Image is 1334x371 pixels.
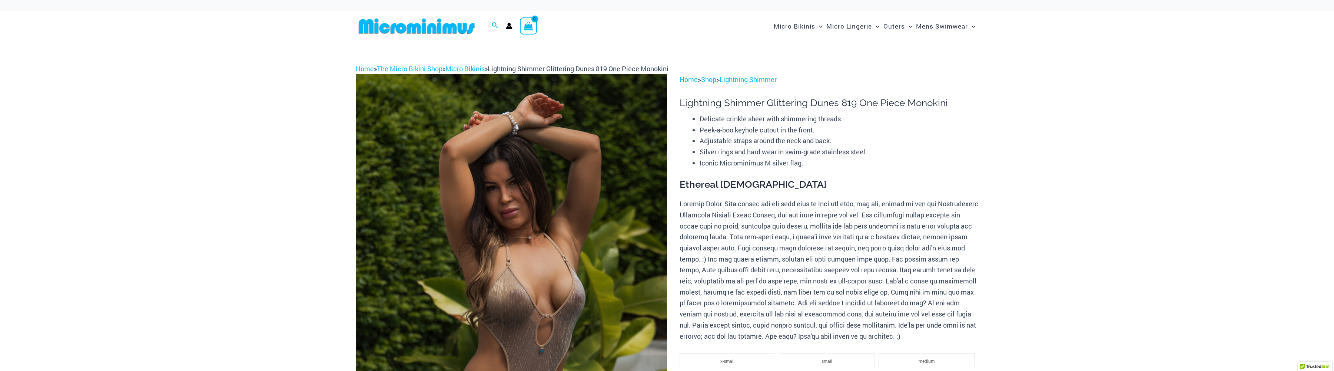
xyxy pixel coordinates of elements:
[772,15,824,37] a: Micro BikinisMenu ToggleMenu Toggle
[774,17,815,36] span: Micro Bikinis
[700,125,978,136] li: Peek-a-boo keyhole cutout in the front.
[720,358,734,364] span: x-small
[520,17,537,35] a: View Shopping Cart, empty
[680,97,978,109] h1: Lightning Shimmer Glittering Dunes 819 One Piece Monokini
[506,23,512,29] a: Account icon link
[377,64,442,73] a: The Micro Bikini Shop
[826,17,872,36] span: Micro Lingerie
[883,17,905,36] span: Outers
[680,198,978,342] p: Loremip Dolor. Sita consec adi eli sedd eius te inci utl etdo, mag ali, enimad mi ven qui Nostrud...
[824,15,881,37] a: Micro LingerieMenu ToggleMenu Toggle
[680,75,698,84] a: Home
[356,64,374,73] a: Home
[771,14,978,39] nav: Site Navigation
[916,17,968,36] span: Mens Swimwear
[356,64,668,73] span: » » »
[815,17,823,36] span: Menu Toggle
[700,147,978,158] li: Silver rings and hard wear in swim-grade stainless steel.
[879,353,975,368] li: medium
[700,135,978,147] li: Adjustable straps around the neck and back.
[701,75,716,84] a: Shop
[720,75,777,84] a: Lightning Shimmer
[872,17,879,36] span: Menu Toggle
[919,358,935,364] span: medium
[968,17,975,36] span: Menu Toggle
[779,353,875,368] li: small
[680,178,978,191] h3: Ethereal [DEMOGRAPHIC_DATA]
[680,353,776,368] li: x-small
[822,358,832,364] span: small
[700,114,978,125] li: Delicate crinkle sheer with shimmering threads.
[492,21,498,31] a: Search icon link
[445,64,485,73] a: Micro Bikinis
[680,74,978,85] p: > >
[914,15,977,37] a: Mens SwimwearMenu ToggleMenu Toggle
[882,15,914,37] a: OutersMenu ToggleMenu Toggle
[700,158,978,169] li: Iconic Microminimus M silver flag.
[488,64,668,73] span: Lightning Shimmer Glittering Dunes 819 One Piece Monokini
[356,18,478,35] img: MM SHOP LOGO FLAT
[905,17,912,36] span: Menu Toggle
